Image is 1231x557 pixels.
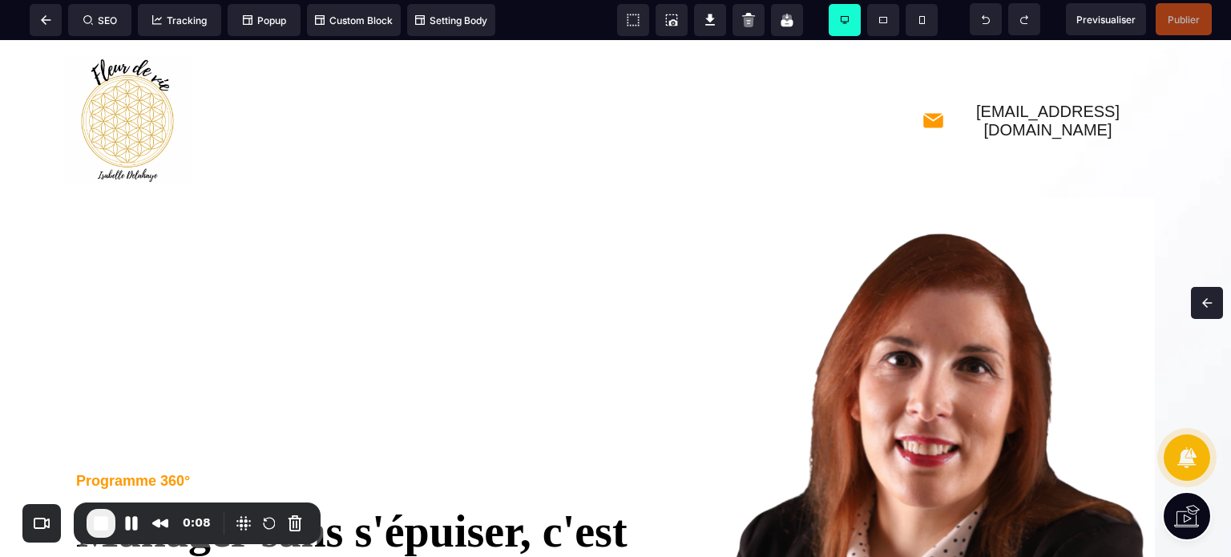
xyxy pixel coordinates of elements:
[76,433,190,449] text: Programme 360°
[1168,14,1200,26] span: Publier
[1066,3,1146,35] span: Preview
[243,14,286,26] span: Popup
[315,14,393,26] span: Custom Block
[617,4,649,36] span: View components
[64,16,191,143] img: fddb039ee2cd576d9691c5ef50e92217_Logo.png
[922,69,945,92] img: 8aeef015e0ebd4251a34490ffea99928_mail.png
[945,63,1151,99] text: [EMAIL_ADDRESS][DOMAIN_NAME]
[1076,14,1136,26] span: Previsualiser
[415,14,487,26] span: Setting Body
[83,14,117,26] span: SEO
[656,4,688,36] span: Screenshot
[152,14,207,26] span: Tracking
